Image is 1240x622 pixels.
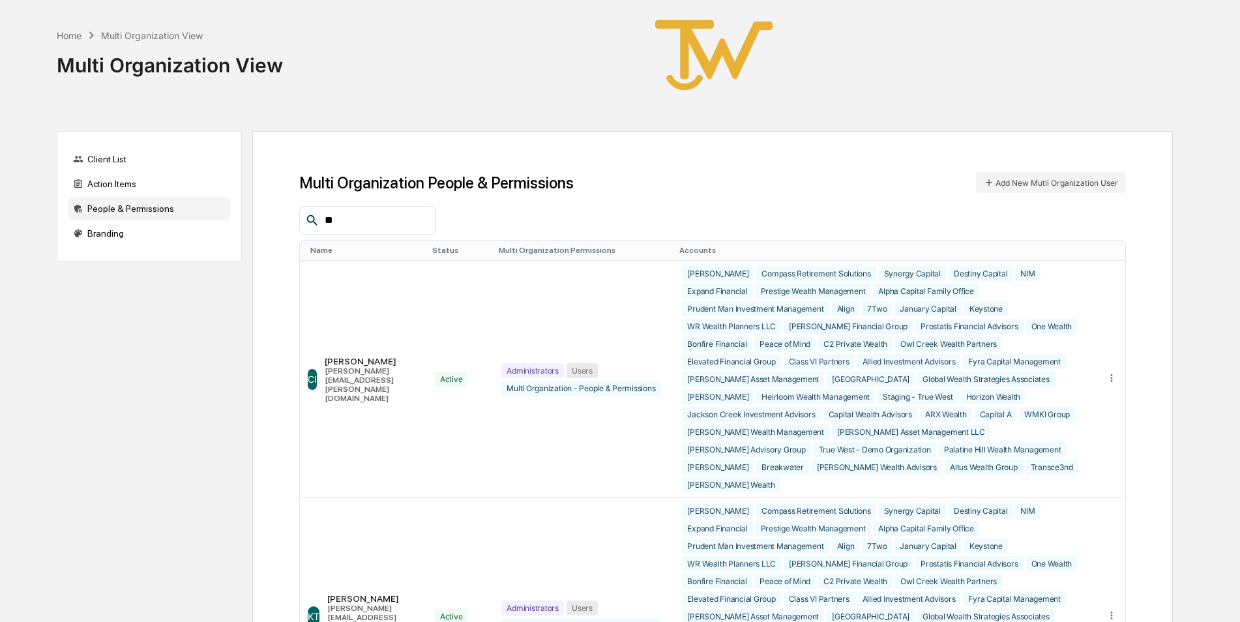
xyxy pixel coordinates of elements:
[915,556,1023,571] div: Prostatis Financial Advisors
[682,336,752,351] div: Bonfire Financial
[1026,556,1078,571] div: One Wealth
[501,600,564,615] div: Administrators
[756,389,875,404] div: Heirloom Wealth Management
[68,147,231,171] div: Client List
[756,503,876,518] div: Compass Retirement Solutions
[682,442,810,457] div: [PERSON_NAME] Advisory Group
[963,591,1065,606] div: Fyra Capital Management
[784,556,913,571] div: [PERSON_NAME] Financial Group
[432,246,489,255] div: Toggle SortBy
[975,407,1017,422] div: Capital A
[68,222,231,245] div: Branding
[857,354,961,369] div: Allied Investment Advisors
[879,503,946,518] div: Synergy Capital
[327,593,419,604] div: [PERSON_NAME]
[1019,407,1075,422] div: WMKI Group
[964,301,1008,316] div: Keystone
[299,173,574,192] h1: Multi Organization People & Permissions
[682,266,754,281] div: [PERSON_NAME]
[57,43,283,77] div: Multi Organization View
[682,591,780,606] div: Elevated Financial Group
[915,319,1023,334] div: Prostatis Financial Advisors
[682,503,754,518] div: [PERSON_NAME]
[832,539,860,554] div: Align
[567,363,598,378] div: Users
[682,389,754,404] div: [PERSON_NAME]
[894,539,961,554] div: January Capital
[976,172,1126,193] button: Add New Mutli Organization User
[756,284,871,299] div: Prestige Wealth Management
[649,10,779,100] img: True West
[895,574,1002,589] div: Owl Creek Wealth Partners
[818,574,893,589] div: C2 Private Wealth
[963,354,1065,369] div: Fyra Capital Management
[682,460,754,475] div: [PERSON_NAME]
[784,354,855,369] div: Class VI Partners
[682,284,752,299] div: Expand Financial
[945,460,1023,475] div: Altus Wealth Group
[682,301,829,316] div: Prudent Man Investment Management
[501,381,660,396] div: Multi Organization - People & Permissions
[818,336,893,351] div: C2 Private Wealth
[1198,579,1233,614] iframe: Open customer support
[1026,460,1078,475] div: Transce3nd
[68,197,231,220] div: People & Permissions
[682,539,829,554] div: Prudent Man Investment Management
[878,389,958,404] div: Staging - True West
[862,301,892,316] div: 7Two
[682,319,781,334] div: WR Wealth Planners LLC
[832,301,860,316] div: Align
[812,460,942,475] div: [PERSON_NAME] Wealth Advisors
[939,442,1067,457] div: Palatine Hill Wealth Management
[873,284,979,299] div: Alpha Capital Family Office
[873,521,979,536] div: Alpha Capital Family Office
[101,30,203,41] div: Multi Organization View
[814,442,936,457] div: True West - Demo Organization
[754,336,816,351] div: Peace of Mind
[682,354,780,369] div: Elevated Financial Group
[57,30,81,41] div: Home
[310,246,422,255] div: Toggle SortBy
[682,521,752,536] div: Expand Financial
[682,556,781,571] div: WR Wealth Planners LLC
[832,424,990,439] div: [PERSON_NAME] Asset Management LLC
[949,503,1012,518] div: Destiny Capital
[682,424,829,439] div: [PERSON_NAME] Wealth Management
[784,591,855,606] div: Class VI Partners
[857,591,961,606] div: Allied Investment Advisors
[682,407,820,422] div: Jackson Creek Investment Advisors
[920,407,972,422] div: ARX Wealth
[1015,503,1040,518] div: NIM
[961,389,1026,404] div: Horizon Wealth
[964,539,1008,554] div: Keystone
[682,477,780,492] div: [PERSON_NAME] Wealth
[823,407,917,422] div: Capital Wealth Advisors
[308,374,317,385] span: CI
[917,372,1055,387] div: Global Wealth Strategies Associates
[756,460,809,475] div: Breakwater
[499,246,669,255] div: Toggle SortBy
[784,319,913,334] div: [PERSON_NAME] Financial Group
[756,266,876,281] div: Compass Retirement Solutions
[325,366,419,403] div: [PERSON_NAME][EMAIL_ADDRESS][PERSON_NAME][DOMAIN_NAME]
[1015,266,1040,281] div: NIM
[682,574,752,589] div: Bonfire Financial
[754,574,816,589] div: Peace of Mind
[894,301,961,316] div: January Capital
[679,246,1092,255] div: Toggle SortBy
[1026,319,1078,334] div: One Wealth
[1108,246,1121,255] div: Toggle SortBy
[567,600,598,615] div: Users
[862,539,892,554] div: 7Two
[501,363,564,378] div: Administrators
[756,521,871,536] div: Prestige Wealth Management
[325,356,419,366] div: [PERSON_NAME]
[435,372,468,387] div: Active
[895,336,1002,351] div: Owl Creek Wealth Partners
[68,172,231,196] div: Action Items
[827,372,915,387] div: [GEOGRAPHIC_DATA]
[879,266,946,281] div: Synergy Capital
[682,372,824,387] div: [PERSON_NAME] Asset Management
[308,611,319,622] span: KT
[949,266,1012,281] div: Destiny Capital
